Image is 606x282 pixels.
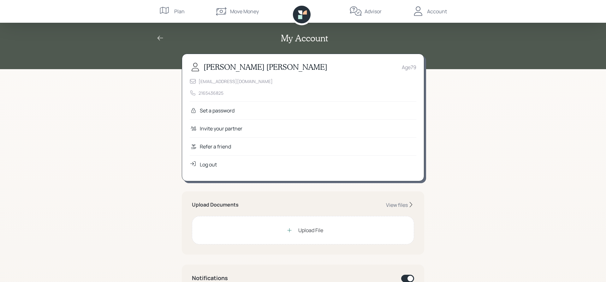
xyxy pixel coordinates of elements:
[365,8,382,15] div: Advisor
[386,201,408,208] div: View files
[200,125,242,132] div: Invite your partner
[200,161,217,168] div: Log out
[200,143,231,150] div: Refer a friend
[199,90,223,96] div: 2165436825
[402,63,416,71] div: Age 79
[200,107,235,114] div: Set a password
[192,202,239,208] h5: Upload Documents
[298,226,323,234] div: Upload File
[427,8,447,15] div: Account
[204,63,327,72] h3: [PERSON_NAME] [PERSON_NAME]
[230,8,259,15] div: Move Money
[174,8,185,15] div: Plan
[192,275,228,282] h4: Notifications
[199,78,273,85] div: [EMAIL_ADDRESS][DOMAIN_NAME]
[281,33,328,44] h2: My Account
